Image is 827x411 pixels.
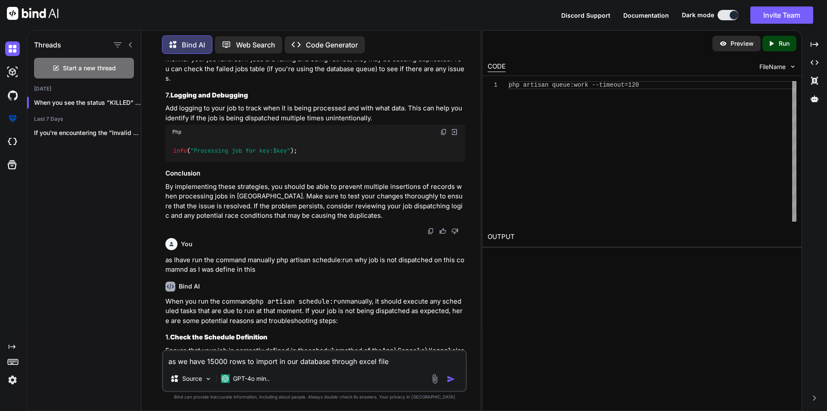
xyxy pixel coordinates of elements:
[165,255,465,275] p: as Ihave run the command manually php artisan schedule:run why job is not dispatched on this coma...
[5,111,20,126] img: premium
[165,346,465,365] p: Ensure that your job is correctly defined in the method of the class. For example:
[427,228,434,235] img: copy
[561,11,610,20] button: Discord Support
[165,333,465,342] h3: 1.
[5,135,20,149] img: cloudideIcon
[179,282,200,291] h6: Bind AI
[7,7,59,20] img: Bind AI
[236,40,275,50] p: Web Search
[27,116,141,122] h2: Last 7 Days
[439,228,446,235] img: like
[750,6,813,24] button: Invite Team
[165,297,465,326] p: When you run the command manually, it should execute any scheduled tasks that are due to run at t...
[482,227,802,247] h2: OUTPUT
[27,85,141,92] h2: [DATE]
[182,374,202,383] p: Source
[181,240,193,248] h6: You
[308,346,339,355] code: schedule
[789,63,796,70] img: chevron down
[719,40,727,47] img: preview
[165,169,465,179] h3: Conclusion
[182,40,205,50] p: Bind AI
[170,333,267,341] strong: Check the Schedule Definition
[190,147,290,154] span: "Processing job for key: "
[172,129,181,135] span: Php
[172,146,298,155] code: ( );
[34,40,61,50] h1: Threads
[451,128,458,136] img: Open in Browser
[63,64,116,72] span: Start a new thread
[430,374,440,384] img: attachment
[171,91,248,99] strong: Logging and Debugging
[163,351,466,367] textarea: as we have 15000 rows to import in our database through excel file
[34,98,141,107] p: When you see the status "KILLED" for a j...
[5,41,20,56] img: darkChat
[440,129,447,135] img: copy
[623,11,669,20] button: Documentation
[682,11,714,19] span: Dark mode
[165,54,465,84] p: Monitor your job failures. If jobs are failing and being retried, they may be causing duplicates....
[252,297,345,306] code: php artisan schedule:run
[5,88,20,103] img: githubDark
[221,374,230,383] img: GPT-4o mini
[731,39,754,48] p: Preview
[205,375,212,383] img: Pick Models
[623,12,669,19] span: Documentation
[488,62,506,72] div: CODE
[447,375,455,383] img: icon
[162,394,467,400] p: Bind can provide inaccurate information, including about people. Always double-check its answers....
[306,40,358,50] p: Code Generator
[779,39,790,48] p: Run
[273,147,287,154] span: $key
[165,91,465,100] h3: 7.
[233,374,270,383] p: GPT-4o min..
[165,104,465,123] p: Add logging to your job to track when it is being processed and with what data. This can help you...
[173,147,187,154] span: info
[451,228,458,235] img: dislike
[509,82,639,88] span: php artisan queue:work --timeout=120
[5,373,20,387] img: settings
[165,182,465,221] p: By implementing these strategies, you should be able to prevent multiple insertions of records wh...
[5,65,20,79] img: darkAi-studio
[561,12,610,19] span: Discord Support
[759,63,786,71] span: FileName
[382,346,452,355] code: App\Console\Kernel
[34,129,141,137] p: If you're encountering the "Invalid key supplied"...
[488,81,497,89] div: 1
